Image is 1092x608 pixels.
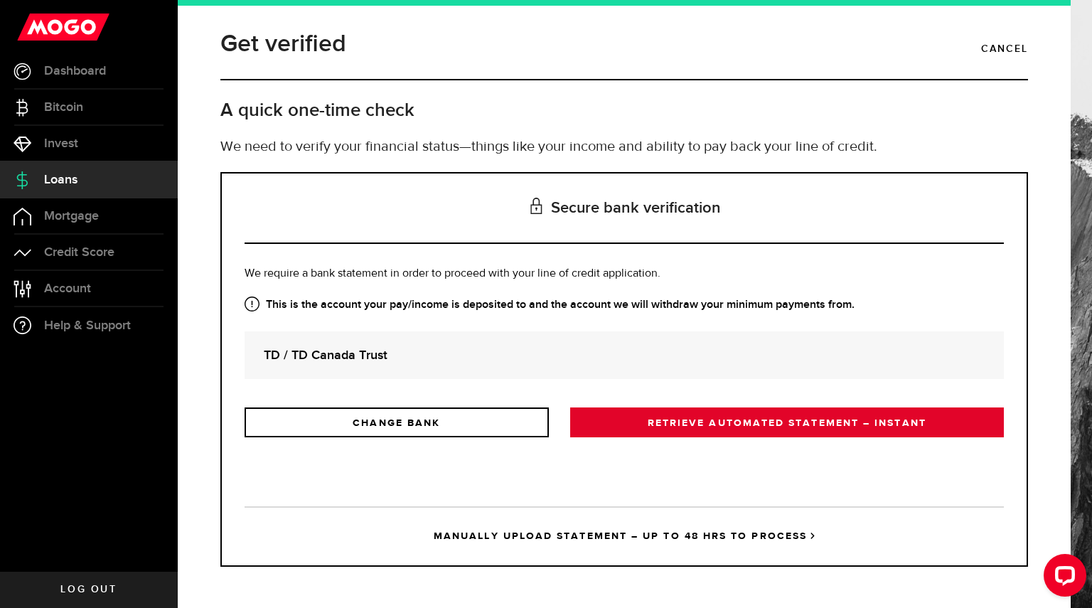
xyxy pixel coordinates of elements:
[44,137,78,150] span: Invest
[44,65,106,78] span: Dashboard
[245,297,1004,314] strong: This is the account your pay/income is deposited to and the account we will withdraw your minimum...
[60,585,117,594] span: Log out
[220,99,1028,122] h2: A quick one-time check
[570,407,1004,437] a: RETRIEVE AUTOMATED STATEMENT – INSTANT
[44,246,114,259] span: Credit Score
[44,210,99,223] span: Mortgage
[220,137,1028,158] p: We need to verify your financial status—things like your income and ability to pay back your line...
[44,319,131,332] span: Help & Support
[264,346,985,365] strong: TD / TD Canada Trust
[44,174,77,186] span: Loans
[245,268,660,279] span: We require a bank statement in order to proceed with your line of credit application.
[220,26,346,63] h1: Get verified
[44,101,83,114] span: Bitcoin
[245,174,1004,244] h3: Secure bank verification
[245,407,549,437] a: CHANGE BANK
[981,37,1028,61] a: Cancel
[1032,548,1092,608] iframe: LiveChat chat widget
[44,282,91,295] span: Account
